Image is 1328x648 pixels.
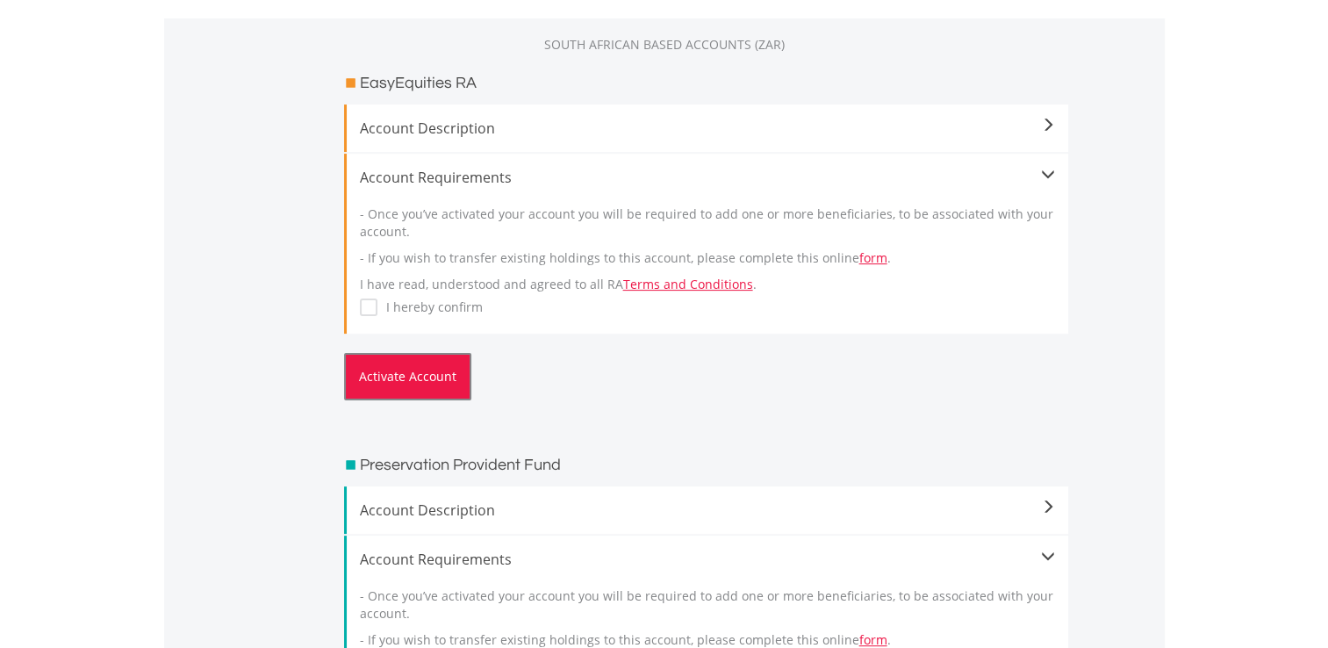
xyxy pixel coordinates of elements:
[360,188,1055,320] div: I have read, understood and agreed to all RA .
[344,353,471,400] button: Activate Account
[859,631,887,648] a: form
[360,500,1055,521] span: Account Description
[360,167,1055,188] div: Account Requirements
[360,549,1055,570] div: Account Requirements
[360,249,1055,267] p: - If you wish to transfer existing holdings to this account, please complete this online .
[360,205,1055,241] p: - Once you’ve activated your account you will be required to add one or more beneficiaries, to be...
[859,249,887,266] a: form
[360,453,561,478] h3: Preservation Provident Fund
[360,587,1055,623] p: - Once you’ve activated your account you will be required to add one or more beneficiaries, to be...
[164,36,1165,54] div: SOUTH AFRICAN BASED ACCOUNTS (ZAR)
[360,71,477,96] h3: EasyEquities RA
[623,276,753,292] a: Terms and Conditions
[377,299,483,316] label: I hereby confirm
[360,118,1055,139] span: Account Description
